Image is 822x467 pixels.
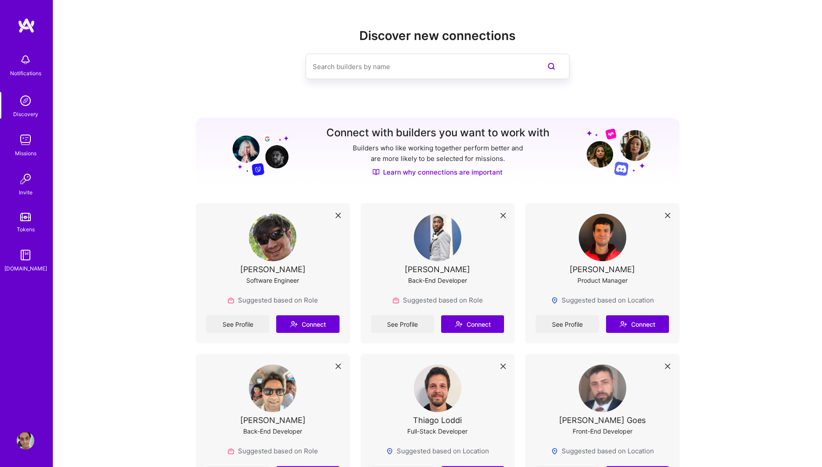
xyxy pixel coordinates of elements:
img: Locations icon [386,448,393,455]
div: Tokens [17,225,35,234]
a: See Profile [536,315,599,333]
img: Role icon [227,297,234,304]
p: Builders who like working together perform better and are more likely to be selected for missions. [351,143,525,164]
i: icon Close [501,364,506,369]
button: Connect [441,315,504,333]
img: Invite [17,170,34,188]
div: [PERSON_NAME] [405,265,470,274]
img: Grow your network [225,128,289,176]
img: User Avatar [579,365,626,412]
h3: Connect with builders you want to work with [326,127,549,139]
img: Locations icon [551,448,558,455]
img: teamwork [17,131,34,149]
div: Suggested based on Location [386,446,489,456]
a: See Profile [206,315,269,333]
div: Software Engineer [246,276,299,285]
div: Discovery [13,109,38,119]
img: discovery [17,92,34,109]
div: Invite [19,188,33,197]
a: See Profile [371,315,434,333]
div: Suggested based on Location [551,446,654,456]
i: icon Connect [290,320,298,328]
i: icon Close [501,213,506,218]
i: icon Connect [619,320,627,328]
img: bell [17,51,34,69]
div: [PERSON_NAME] [570,265,635,274]
div: [DOMAIN_NAME] [4,264,47,273]
div: Back-End Developer [243,427,302,436]
img: User Avatar [249,214,296,261]
img: Discover [373,168,380,176]
div: Suggested based on Role [392,296,483,305]
img: logo [18,18,35,33]
i: icon SearchPurple [546,61,557,72]
i: icon Close [665,364,670,369]
div: Suggested based on Role [227,296,318,305]
div: [PERSON_NAME] Goes [559,416,646,425]
i: icon Close [336,213,341,218]
div: [PERSON_NAME] [240,416,306,425]
button: Connect [276,315,339,333]
img: User Avatar [249,365,296,412]
img: Grow your network [587,128,650,176]
div: Notifications [10,69,41,78]
img: tokens [20,213,31,221]
img: Locations icon [551,297,558,304]
img: User Avatar [414,365,461,412]
a: User Avatar [15,432,37,449]
div: Full-Stack Developer [407,427,468,436]
div: Suggested based on Location [551,296,654,305]
img: User Avatar [414,214,461,261]
img: User Avatar [17,432,34,449]
button: Connect [606,315,669,333]
img: guide book [17,246,34,264]
a: Learn why connections are important [373,168,503,177]
img: User Avatar [579,214,626,261]
div: Front-End Developer [573,427,632,436]
div: Product Manager [577,276,628,285]
i: icon Connect [455,320,463,328]
div: [PERSON_NAME] [240,265,306,274]
img: Role icon [227,448,234,455]
img: Role icon [392,297,399,304]
div: Thiago Loddi [413,416,462,425]
i: icon Close [336,364,341,369]
div: Back-End Developer [408,276,467,285]
h2: Discover new connections [196,29,680,43]
i: icon Close [665,213,670,218]
div: Missions [15,149,37,158]
div: Suggested based on Role [227,446,318,456]
input: Search builders by name [313,55,527,78]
